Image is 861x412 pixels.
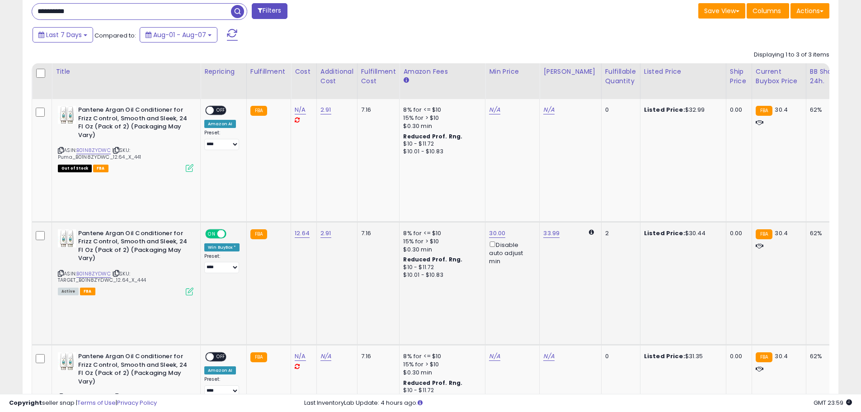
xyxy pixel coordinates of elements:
div: Min Price [489,67,536,76]
a: N/A [489,105,500,114]
div: 62% [810,106,840,114]
button: Last 7 Days [33,27,93,43]
div: 8% for <= $10 [403,352,478,360]
b: Pantene Argan Oil Conditioner for Frizz Control, Smooth and Sleek, 24 Fl Oz (Pack of 2) (Packagin... [78,229,188,265]
small: FBA [250,106,267,116]
b: Listed Price: [644,352,685,360]
a: N/A [543,105,554,114]
a: N/A [489,352,500,361]
button: Actions [790,3,829,19]
div: $32.99 [644,106,719,114]
div: 62% [810,229,840,237]
a: N/A [295,352,306,361]
span: Compared to: [94,31,136,40]
b: Reduced Prof. Rng. [403,256,462,263]
span: FBA [93,165,108,172]
a: N/A [543,352,554,361]
div: [PERSON_NAME] [543,67,597,76]
div: Amazon AI [204,120,236,128]
a: 12.64 [295,229,310,238]
a: N/A [320,352,331,361]
span: OFF [214,353,228,361]
div: 0 [605,352,633,360]
span: OFF [225,230,240,237]
div: 7.16 [361,352,393,360]
span: | SKU: TARGET_B01N8ZYDWC_12.64_X_444 [58,270,146,284]
div: Preset: [204,253,240,274]
span: Last 7 Days [46,30,82,39]
div: 2 [605,229,633,237]
div: 0 [605,106,633,114]
a: 2.91 [320,105,331,114]
small: Amazon Fees. [403,76,409,85]
div: $10.01 - $10.83 [403,148,478,156]
div: Fulfillment [250,67,287,76]
small: FBA [756,106,772,116]
span: 2025-08-15 23:59 GMT [814,398,852,407]
b: Listed Price: [644,105,685,114]
div: Cost [295,67,313,76]
img: 41vm1yQCrtL._SL40_.jpg [58,352,76,370]
div: 7.16 [361,106,393,114]
div: $10 - $11.72 [403,387,478,394]
small: FBA [756,229,772,239]
a: 2.91 [320,229,331,238]
b: Reduced Prof. Rng. [403,133,462,140]
img: 41vm1yQCrtL._SL40_.jpg [58,106,76,124]
div: Win BuyBox * [204,243,240,251]
div: $31.35 [644,352,719,360]
span: 30.4 [775,352,788,360]
a: B01N8ZYDWC [76,270,111,278]
button: Aug-01 - Aug-07 [140,27,217,43]
button: Filters [252,3,287,19]
b: Reduced Prof. Rng. [403,379,462,387]
div: 7.16 [361,229,393,237]
b: Pantene Argan Oil Conditioner for Frizz Control, Smooth and Sleek, 24 Fl Oz (Pack of 2) (Packagin... [78,352,188,388]
b: Pantene Argan Oil Conditioner for Frizz Control, Smooth and Sleek, 24 Fl Oz (Pack of 2) (Packagin... [78,106,188,142]
span: OFF [214,107,228,114]
div: 8% for <= $10 [403,229,478,237]
div: 0.00 [730,229,745,237]
span: 30.4 [775,229,788,237]
div: 0.00 [730,352,745,360]
div: $10 - $11.72 [403,140,478,148]
div: Last InventoryLab Update: 4 hours ago. [304,399,852,407]
div: $30.44 [644,229,719,237]
div: Disable auto adjust min [489,240,532,266]
div: $0.30 min [403,246,478,254]
span: 30.4 [775,105,788,114]
div: seller snap | | [9,399,157,407]
button: Save View [698,3,745,19]
a: N/A [295,105,306,114]
div: 8% for <= $10 [403,106,478,114]
div: $10.01 - $10.83 [403,271,478,279]
a: 33.99 [543,229,560,238]
div: 15% for > $10 [403,360,478,369]
span: FBA [80,288,95,295]
a: Terms of Use [77,398,116,407]
div: Displaying 1 to 3 of 3 items [754,51,829,59]
span: | SKU: Puma_B01N8ZYDWC_12.64_X_441 [58,147,141,160]
button: Columns [747,3,789,19]
div: Repricing [204,67,243,76]
small: FBA [756,352,772,362]
div: ASIN: [58,229,193,294]
div: 62% [810,352,840,360]
strong: Copyright [9,398,42,407]
a: B01N8ZYDWC [76,147,111,154]
div: 15% for > $10 [403,237,478,246]
span: All listings that are currently out of stock and unavailable for purchase on Amazon [58,165,92,172]
small: FBA [250,352,267,362]
div: Listed Price [644,67,722,76]
div: Additional Cost [320,67,353,86]
div: Amazon Fees [403,67,481,76]
div: $0.30 min [403,122,478,130]
div: Fulfillable Quantity [605,67,636,86]
div: Preset: [204,130,240,150]
div: Amazon AI [204,366,236,374]
span: All listings currently available for purchase on Amazon [58,288,79,295]
img: 41vm1yQCrtL._SL40_.jpg [58,229,76,247]
div: $0.30 min [403,369,478,377]
div: BB Share 24h. [810,67,843,86]
div: Current Buybox Price [756,67,802,86]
